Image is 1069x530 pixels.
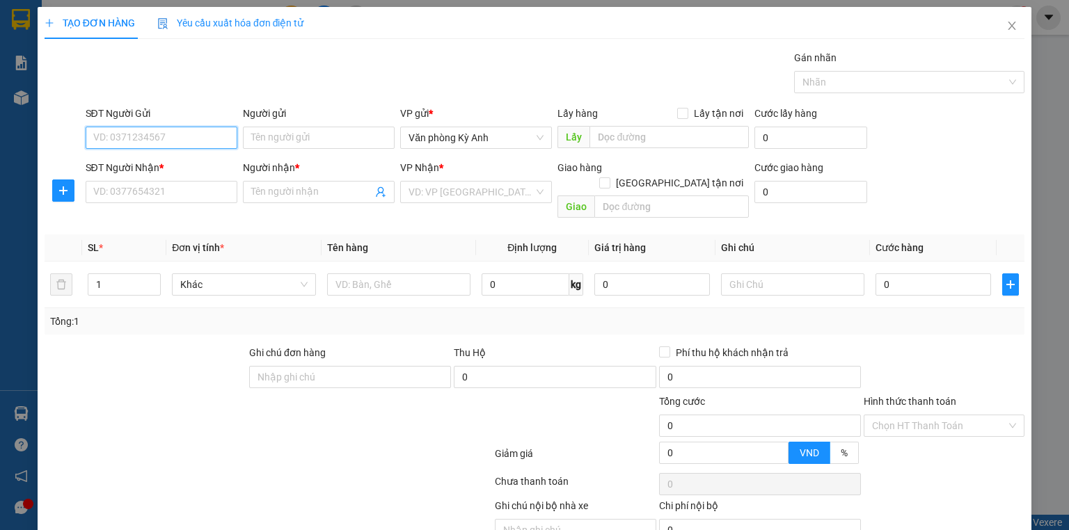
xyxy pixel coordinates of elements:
[327,242,368,253] span: Tên hàng
[721,273,864,296] input: Ghi Chú
[557,162,602,173] span: Giao hàng
[493,474,657,498] div: Chưa thanh toán
[493,446,657,470] div: Giảm giá
[659,498,861,519] div: Chi phí nội bộ
[243,106,395,121] div: Người gửi
[454,347,486,358] span: Thu Hộ
[507,242,557,253] span: Định lượng
[864,396,956,407] label: Hình thức thanh toán
[50,273,72,296] button: delete
[409,127,544,148] span: Văn phòng Kỳ Anh
[249,347,326,358] label: Ghi chú đơn hàng
[794,52,837,63] label: Gán nhãn
[754,181,867,203] input: Cước giao hàng
[495,498,656,519] div: Ghi chú nội bộ nhà xe
[157,18,168,29] img: icon
[243,160,395,175] div: Người nhận
[50,314,413,329] div: Tổng: 1
[52,179,74,202] button: plus
[1003,279,1018,290] span: plus
[754,127,867,149] input: Cước lấy hàng
[594,195,749,218] input: Dọc đường
[557,126,589,148] span: Lấy
[594,273,710,296] input: 0
[670,345,794,360] span: Phí thu hộ khách nhận trả
[400,162,439,173] span: VP Nhận
[172,242,224,253] span: Đơn vị tính
[754,108,817,119] label: Cước lấy hàng
[86,160,237,175] div: SĐT Người Nhận
[249,366,451,388] input: Ghi chú đơn hàng
[557,108,598,119] span: Lấy hàng
[659,396,705,407] span: Tổng cước
[400,106,552,121] div: VP gửi
[180,274,307,295] span: Khác
[1002,273,1019,296] button: plus
[86,106,237,121] div: SĐT Người Gửi
[7,83,161,103] li: [PERSON_NAME]
[7,103,161,122] li: In ngày: 06:59 15/10
[88,242,99,253] span: SL
[715,234,870,262] th: Ghi chú
[375,186,386,198] span: user-add
[327,273,470,296] input: VD: Bàn, Ghế
[876,242,924,253] span: Cước hàng
[589,126,749,148] input: Dọc đường
[841,447,848,458] span: %
[754,162,823,173] label: Cước giao hàng
[992,7,1031,46] button: Close
[1006,20,1017,31] span: close
[688,106,749,121] span: Lấy tận nơi
[800,447,819,458] span: VND
[45,17,135,29] span: TẠO ĐƠN HÀNG
[594,242,646,253] span: Giá trị hàng
[157,17,304,29] span: Yêu cầu xuất hóa đơn điện tử
[569,273,583,296] span: kg
[557,195,594,218] span: Giao
[610,175,749,191] span: [GEOGRAPHIC_DATA] tận nơi
[45,18,54,28] span: plus
[53,185,74,196] span: plus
